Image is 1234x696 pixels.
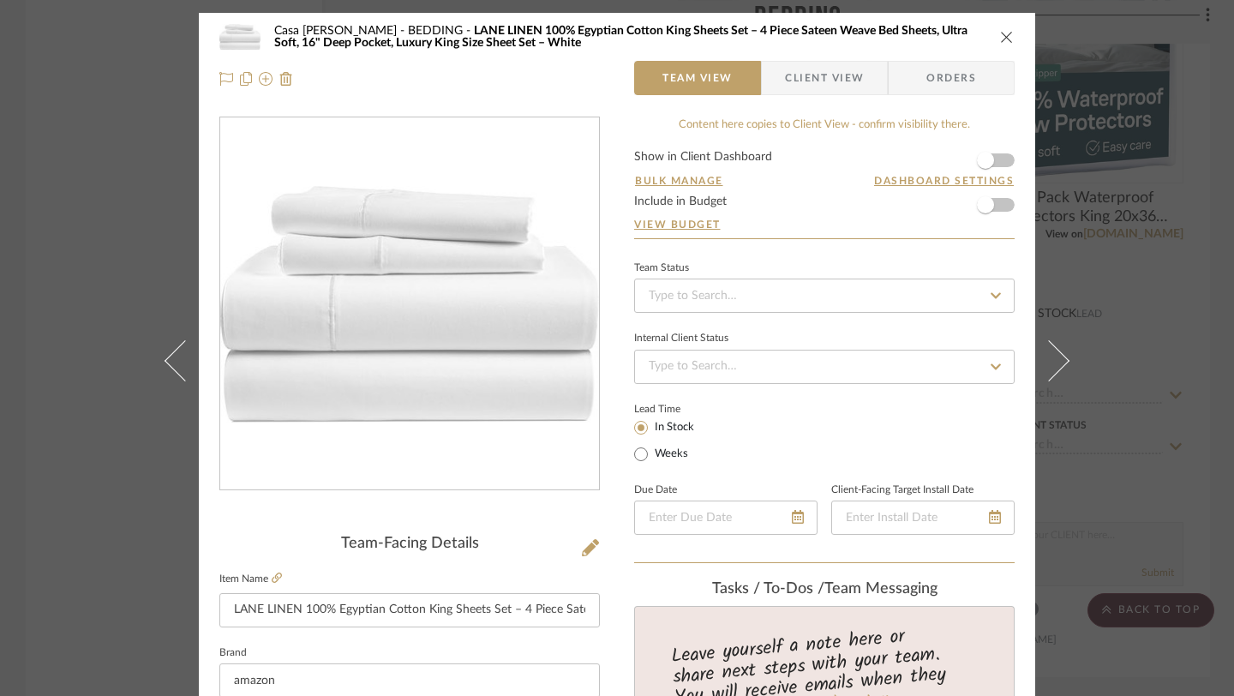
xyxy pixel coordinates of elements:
div: Team Status [634,264,689,273]
div: 0 [220,186,599,422]
button: close [999,29,1015,45]
div: Internal Client Status [634,334,728,343]
span: Tasks / To-Dos / [712,581,824,597]
label: Weeks [651,447,688,462]
a: View Budget [634,218,1015,231]
mat-radio-group: Select item type [634,417,722,465]
label: Brand [219,649,247,657]
input: Enter Due Date [634,501,818,535]
label: Item Name [219,572,282,586]
input: Enter Item Name [219,593,600,627]
span: Team View [662,61,733,95]
div: Team-Facing Details [219,535,600,554]
input: Enter Install Date [831,501,1015,535]
label: Due Date [634,486,677,495]
span: LANE LINEN 100% Egyptian Cotton King Sheets Set – 4 Piece Sateen Weave Bed Sheets, Ultra Soft, 16... [274,25,967,49]
button: Bulk Manage [634,173,724,189]
label: Client-Facing Target Install Date [831,486,973,495]
span: Orders [908,61,995,95]
input: Type to Search… [634,279,1015,313]
input: Type to Search… [634,350,1015,384]
img: 54347a2d-44b4-444c-a8e2-7ac8d93cc03e_48x40.jpg [219,20,261,54]
button: Dashboard Settings [873,173,1015,189]
span: Client View [785,61,864,95]
div: Content here copies to Client View - confirm visibility there. [634,117,1015,134]
span: BEDDING [408,25,474,37]
label: In Stock [651,420,694,435]
span: Casa [PERSON_NAME] [274,25,408,37]
img: Remove from project [279,72,293,86]
label: Lead Time [634,401,722,417]
div: team Messaging [634,580,1015,599]
img: 54347a2d-44b4-444c-a8e2-7ac8d93cc03e_436x436.jpg [220,186,599,422]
